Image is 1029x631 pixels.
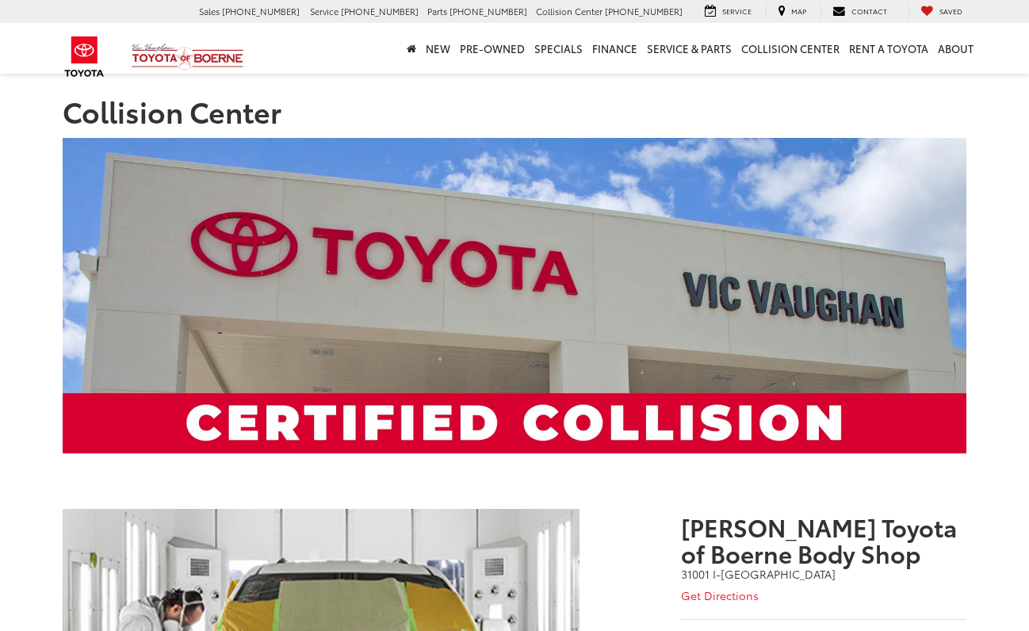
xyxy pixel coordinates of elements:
a: Finance [587,23,642,74]
a: Collision Center [736,23,844,74]
span: [PHONE_NUMBER] [222,5,300,17]
span: [PHONE_NUMBER] [341,5,419,17]
img: Vic Vaughan Toyota of Boerne [131,43,244,71]
span: Saved [939,6,962,16]
span: [PHONE_NUMBER] [605,5,683,17]
h3: [PERSON_NAME] Toyota of Boerne Body Shop [681,514,966,566]
a: Rent a Toyota [844,23,933,74]
a: Get Directions [681,587,759,603]
span: Contact [851,6,887,16]
span: Map [791,6,806,16]
span: Service [310,5,339,17]
img: Toyota [55,31,114,82]
a: Home [402,23,421,74]
address: 31001 I-[GEOGRAPHIC_DATA] [681,566,966,582]
a: Map [766,5,818,19]
a: Specials [530,23,587,74]
a: Service [693,5,763,19]
a: My Saved Vehicles [909,5,974,19]
a: Contact [821,5,899,19]
span: Collision Center [536,5,602,17]
h1: Collision Center [63,95,966,127]
img: Vic Vaughan Toyota of Boerne in Boerne TX [63,138,966,453]
a: Pre-Owned [455,23,530,74]
span: Parts [427,5,447,17]
span: [PHONE_NUMBER] [449,5,527,17]
span: Sales [199,5,220,17]
a: About [933,23,978,74]
a: New [421,23,455,74]
a: Service & Parts: Opens in a new tab [642,23,736,74]
span: Service [722,6,752,16]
